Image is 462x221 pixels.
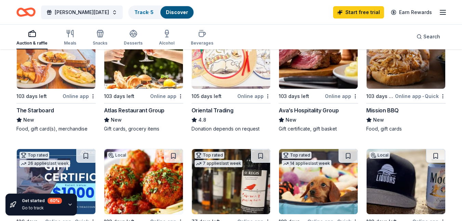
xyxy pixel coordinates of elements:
div: Online app [150,92,183,100]
img: Image for Mission BBQ [367,24,445,89]
span: Search [423,33,440,41]
div: Alcohol [159,40,174,46]
button: Track· 5Discover [128,5,194,19]
button: Alcohol [159,27,174,49]
div: 103 days left [279,92,309,100]
span: New [111,116,122,124]
div: Local [107,152,128,159]
span: New [23,116,34,124]
div: 103 days left [104,92,134,100]
img: Image for Atlas Restaurant Group [104,24,183,89]
div: The Starboard [16,106,54,114]
div: Food, gift cards [366,125,446,132]
a: Image for The StarboardLocal103 days leftOnline appThe StarboardNewFood, gift card(s), merchandise [16,23,96,132]
div: Local [369,152,390,159]
span: • [422,94,424,99]
button: Snacks [93,27,107,49]
span: New [373,116,384,124]
a: Start free trial [333,6,384,19]
div: Desserts [124,40,143,46]
div: Top rated [19,152,49,159]
button: Auction & raffle [16,27,48,49]
div: Food, gift card(s), merchandise [16,125,96,132]
div: Online app Quick [395,92,446,100]
a: Image for Atlas Restaurant Group2 applieslast week103 days leftOnline appAtlas Restaurant GroupNe... [104,23,183,132]
img: Image for DiFebo's Restaurant Group [104,149,183,214]
a: Image for Oriental TradingTop rated12 applieslast week105 days leftOnline appOriental Trading4.8D... [192,23,271,132]
span: New [286,116,296,124]
a: Earn Rewards [387,6,436,19]
img: Image for The Starboard [17,24,95,89]
a: Discover [166,9,188,15]
a: Image for Mission BBQ7 applieslast week103 days leftOnline app•QuickMission BBQNewFood, gift cards [366,23,446,132]
div: Gift certificate, gift basket [279,125,358,132]
div: Top rated [282,152,312,159]
a: Home [16,4,36,20]
img: Image for Beach Liquours [367,149,445,214]
div: Online app [237,92,270,100]
div: Donation depends on request [192,125,271,132]
div: Gift cards, grocery items [104,125,183,132]
a: Image for Ava’s Hospitality GroupLocal103 days leftOnline appAva’s Hospitality GroupNewGift certi... [279,23,358,132]
div: Atlas Restaurant Group [104,106,164,114]
img: Image for Ava’s Hospitality Group [279,24,358,89]
div: 103 days left [16,92,47,100]
button: [PERSON_NAME][DATE] [41,5,123,19]
div: Ava’s Hospitality Group [279,106,339,114]
div: Online app [325,92,358,100]
div: Get started [22,198,62,204]
div: Beverages [191,40,213,46]
div: 105 days left [192,92,222,100]
button: Search [411,30,446,44]
span: [PERSON_NAME][DATE] [55,8,109,16]
div: Oriental Trading [192,106,234,114]
div: 7 applies last week [195,160,242,167]
div: Top rated [195,152,224,159]
div: Auction & raffle [16,40,48,46]
button: Meals [64,27,76,49]
div: 14 applies last week [282,160,331,167]
a: Track· 5 [134,9,154,15]
img: Image for BarkBox [279,149,358,214]
button: Desserts [124,27,143,49]
div: 26 applies last week [19,160,70,167]
img: Image for The Accounting Doctor [17,149,95,214]
div: Mission BBQ [366,106,399,114]
div: Meals [64,40,76,46]
img: Image for Oriental Trading [192,24,270,89]
button: Beverages [191,27,213,49]
span: 4.8 [198,116,206,124]
div: 103 days left [366,92,394,100]
div: 60 % [48,198,62,204]
div: Online app [63,92,96,100]
div: Snacks [93,40,107,46]
img: Image for Total Wine [192,149,270,214]
div: Go to track [22,205,62,211]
